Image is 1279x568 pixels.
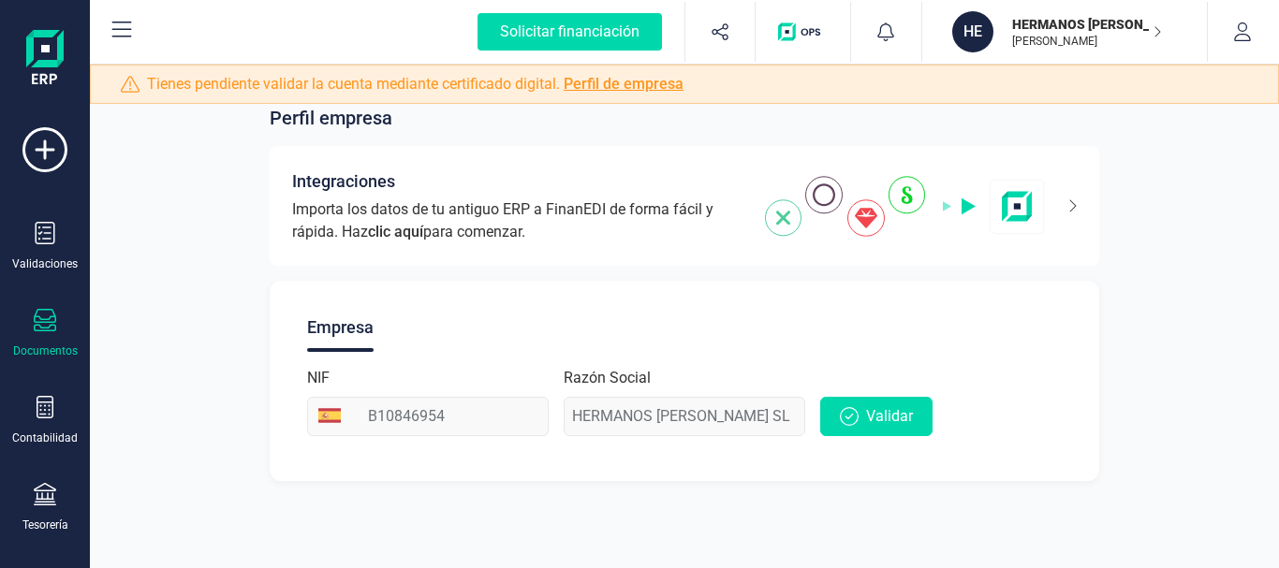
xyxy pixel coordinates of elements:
div: HE [952,11,993,52]
div: Documentos [13,343,78,358]
div: Solicitar financiación [478,13,662,51]
button: HEHERMANOS [PERSON_NAME] SL[PERSON_NAME] [945,2,1184,62]
img: Logo de OPS [778,22,828,41]
img: integrations-img [765,176,1045,237]
div: Tesorería [22,517,68,532]
a: Perfil de empresa [564,75,684,93]
div: Contabilidad [12,430,78,445]
p: HERMANOS [PERSON_NAME] SL [1012,15,1162,34]
button: Validar [820,397,933,436]
p: [PERSON_NAME] [1012,34,1162,49]
button: Solicitar financiación [455,2,684,62]
div: Empresa [307,303,374,352]
label: NIF [307,367,330,389]
span: Validar [866,405,913,428]
span: Tienes pendiente validar la cuenta mediante certificado digital. [147,73,684,95]
span: Integraciones [292,168,395,195]
span: Importa los datos de tu antiguo ERP a FinanEDI de forma fácil y rápida. Haz para comenzar. [292,198,743,243]
span: clic aquí [368,223,423,240]
img: Logo Finanedi [26,30,64,90]
span: Perfil empresa [270,105,392,131]
button: Logo de OPS [767,2,839,62]
label: Razón Social [564,367,651,389]
div: Validaciones [12,256,78,271]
